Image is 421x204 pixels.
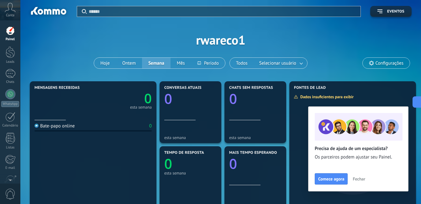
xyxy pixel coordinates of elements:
[142,58,171,68] button: Semana
[164,151,204,155] span: Tempo de resposta
[387,9,404,14] span: Eventos
[353,177,365,181] span: Fechar
[315,173,348,185] button: Comece agora
[294,94,358,99] div: Dados insuficientes para exibir
[164,86,202,90] span: Conversas atuais
[144,89,152,107] text: 0
[116,58,142,68] button: Ontem
[1,80,19,84] div: Chats
[1,146,19,150] div: Listas
[315,146,402,152] h2: Precisa de ajuda de um especialista?
[229,135,282,140] div: esta semana
[1,37,19,41] div: Painel
[376,61,403,66] span: Configurações
[94,58,116,68] button: Hoje
[258,59,297,67] span: Selecionar usuário
[34,123,75,129] div: Bate-papo online
[164,135,217,140] div: esta semana
[1,60,19,64] div: Leads
[315,154,402,160] span: Os parceiros podem ajustar seu Painel.
[254,58,307,68] button: Selecionar usuário
[164,154,172,173] text: 0
[294,86,326,90] span: Fontes de lead
[93,89,152,107] a: 0
[130,106,152,109] div: esta semana
[229,154,237,173] text: 0
[1,101,19,107] div: WhatsApp
[370,6,412,17] button: Eventos
[34,86,80,90] span: Mensagens recebidas
[1,166,19,170] div: E-mail
[149,123,152,129] div: 0
[191,58,225,68] button: Período
[164,171,217,175] div: esta semana
[229,86,273,90] span: Chats sem respostas
[230,58,254,68] button: Todos
[350,174,368,184] button: Fechar
[164,89,172,108] text: 0
[171,58,191,68] button: Mês
[229,151,277,155] span: Mais tempo esperando
[34,124,39,128] img: Bate-papo online
[229,89,237,108] text: 0
[6,13,14,18] span: Conta
[318,177,344,181] span: Comece agora
[1,124,19,128] div: Calendário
